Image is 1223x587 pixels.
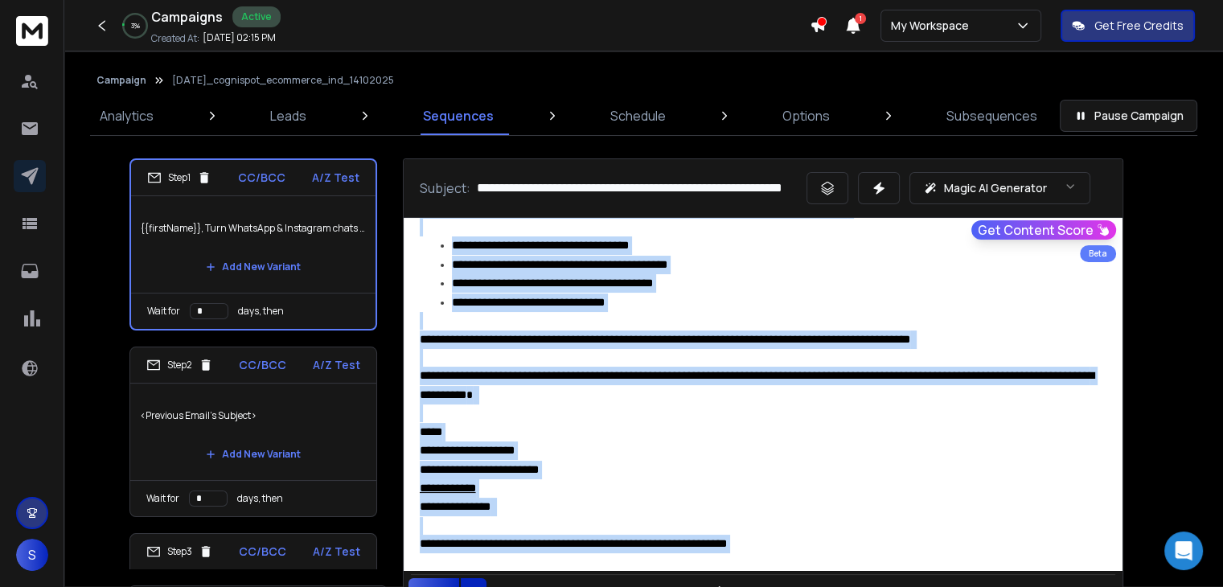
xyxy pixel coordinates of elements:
[193,251,314,283] button: Add New Variant
[193,438,314,470] button: Add New Variant
[1060,100,1197,132] button: Pause Campaign
[944,180,1047,196] p: Magic AI Generator
[172,74,394,87] p: [DATE]_cognispot_ecommerce_ind_14102025
[146,492,179,505] p: Wait for
[131,21,140,31] p: 3 %
[16,539,48,571] button: S
[971,220,1116,240] button: Get Content Score
[773,96,839,135] a: Options
[90,96,163,135] a: Analytics
[937,96,1047,135] a: Subsequences
[261,96,316,135] a: Leads
[1080,245,1116,262] div: Beta
[909,172,1090,204] button: Magic AI Generator
[420,179,470,198] p: Subject:
[129,347,377,517] li: Step2CC/BCCA/Z Test<Previous Email's Subject>Add New VariantWait fordays, then
[238,170,285,186] p: CC/BCC
[312,170,359,186] p: A/Z Test
[1164,532,1203,570] div: Open Intercom Messenger
[239,544,286,560] p: CC/BCC
[1094,18,1184,34] p: Get Free Credits
[232,6,281,27] div: Active
[151,32,199,45] p: Created At:
[146,358,213,372] div: Step 2
[147,170,211,185] div: Step 1
[151,7,223,27] h1: Campaigns
[855,13,866,24] span: 1
[413,96,503,135] a: Sequences
[1061,10,1195,42] button: Get Free Credits
[147,305,180,318] p: Wait for
[96,74,146,87] button: Campaign
[140,393,367,438] p: <Previous Email's Subject>
[146,544,213,559] div: Step 3
[270,106,306,125] p: Leads
[129,158,377,330] li: Step1CC/BCCA/Z Test{{firstName}}, Turn WhatsApp & Instagram chats into real buyersAdd New Variant...
[313,357,360,373] p: A/Z Test
[891,18,975,34] p: My Workspace
[601,96,675,135] a: Schedule
[238,305,284,318] p: days, then
[946,106,1037,125] p: Subsequences
[100,106,154,125] p: Analytics
[782,106,830,125] p: Options
[610,106,666,125] p: Schedule
[141,206,366,251] p: {{firstName}}, Turn WhatsApp & Instagram chats into real buyers
[203,31,276,44] p: [DATE] 02:15 PM
[239,357,286,373] p: CC/BCC
[313,544,360,560] p: A/Z Test
[237,492,283,505] p: days, then
[423,106,494,125] p: Sequences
